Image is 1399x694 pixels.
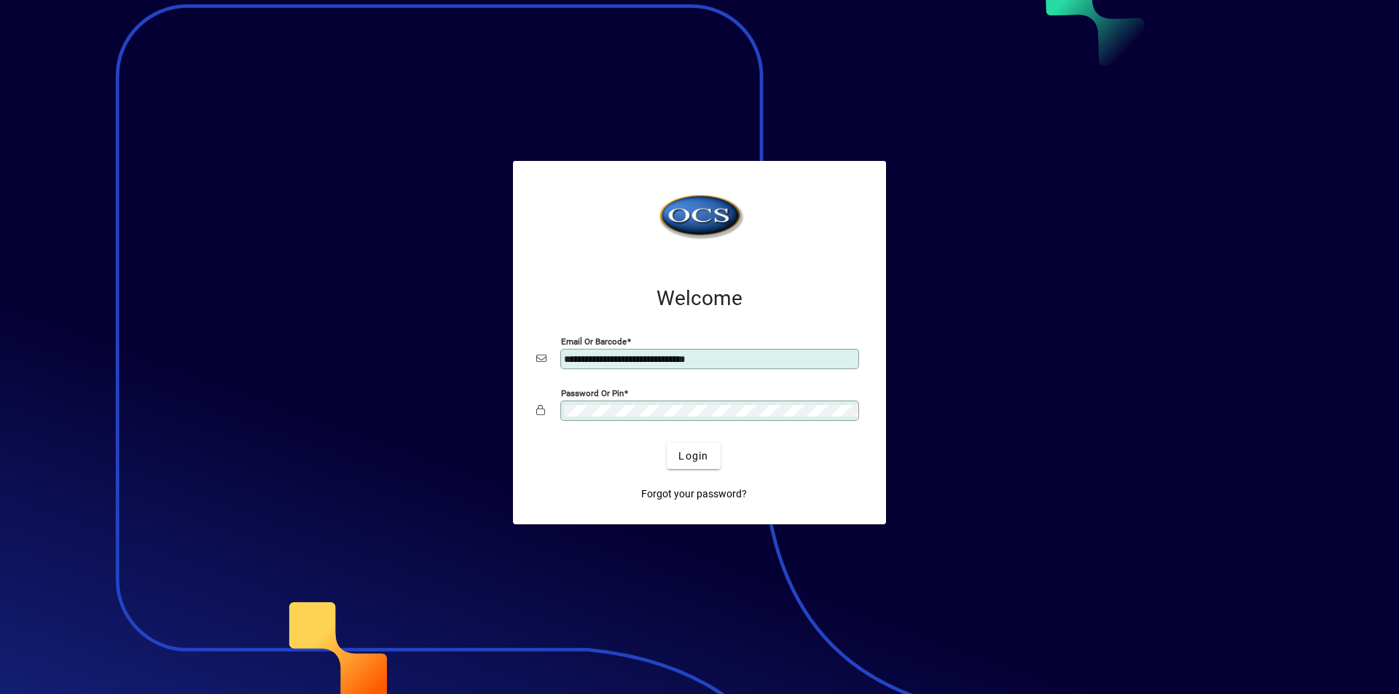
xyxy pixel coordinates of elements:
mat-label: Password or Pin [561,388,624,398]
mat-label: Email or Barcode [561,336,627,347]
a: Forgot your password? [635,481,753,507]
span: Login [678,449,708,464]
span: Forgot your password? [641,486,747,502]
h2: Welcome [536,286,863,311]
button: Login [667,443,720,469]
